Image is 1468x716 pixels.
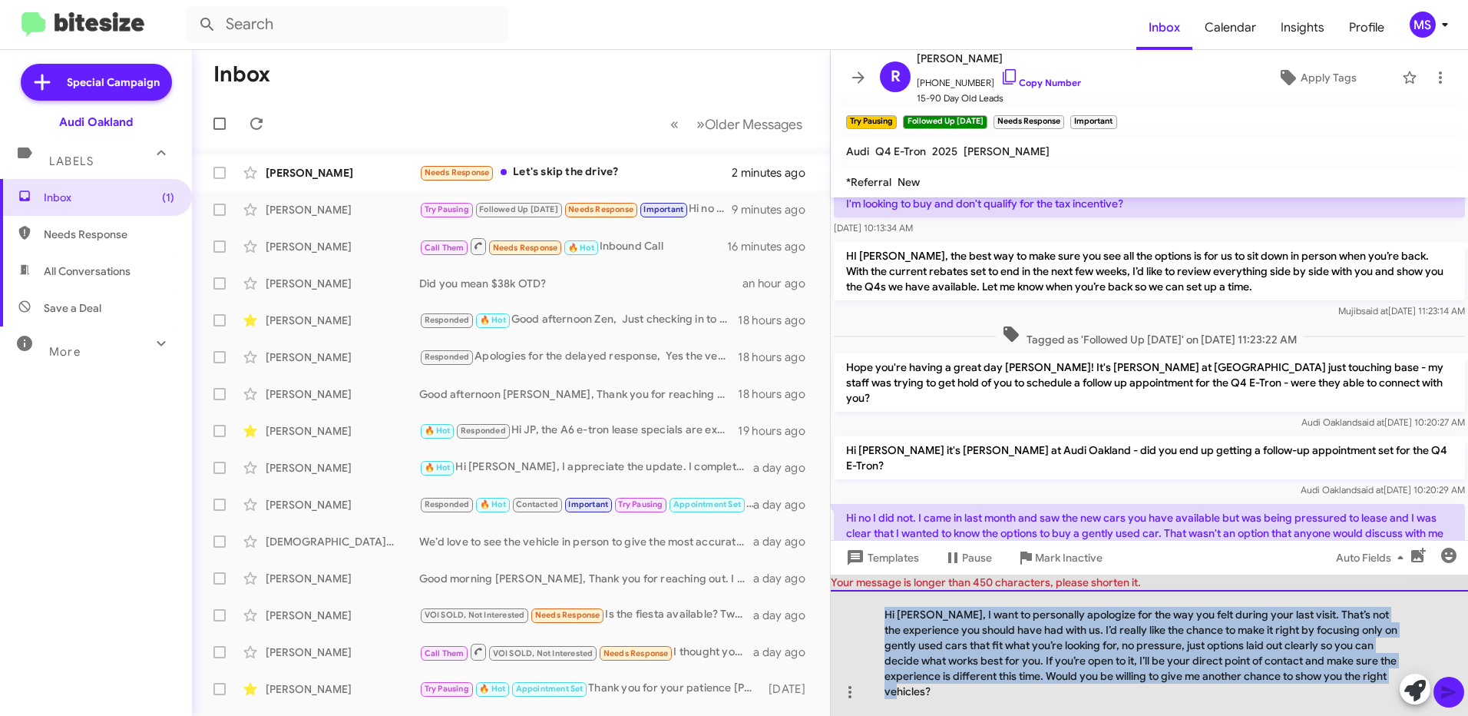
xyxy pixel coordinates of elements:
[1337,5,1397,50] span: Profile
[994,115,1064,129] small: Needs Response
[1357,484,1384,496] span: said at
[1238,64,1394,91] button: Apply Tags
[1301,64,1357,91] span: Apply Tags
[516,499,558,509] span: Contacted
[834,353,1465,412] p: Hope you're having a great day [PERSON_NAME]! It's [PERSON_NAME] at [GEOGRAPHIC_DATA] just touchi...
[266,571,419,586] div: [PERSON_NAME]
[1136,5,1192,50] a: Inbox
[266,645,419,660] div: [PERSON_NAME]
[753,534,818,549] div: a day ago
[738,386,818,402] div: 18 hours ago
[917,68,1081,91] span: [PHONE_NUMBER]
[266,165,419,181] div: [PERSON_NAME]
[1361,305,1388,317] span: said at
[846,144,869,158] span: Audi
[266,681,419,697] div: [PERSON_NAME]
[738,313,818,328] div: 18 hours ago
[834,504,1465,562] p: Hi no I did not. I came in last month and saw the new cars you have available but was being press...
[843,544,919,572] span: Templates
[1301,416,1465,428] span: Audi Oakland [DATE] 10:20:27 AM
[425,610,525,620] span: VOI SOLD, Not Interested
[44,300,101,316] span: Save a Deal
[831,544,931,572] button: Templates
[425,315,470,325] span: Responded
[831,575,1468,590] div: Your message is longer than 450 characters, please shorten it.
[419,164,732,181] div: Let's skip the drive?
[266,350,419,365] div: [PERSON_NAME]
[425,462,451,472] span: 🔥 Hot
[834,222,913,234] span: [DATE] 10:13:34 AM
[917,49,1081,68] span: [PERSON_NAME]
[266,534,419,549] div: [DEMOGRAPHIC_DATA][PERSON_NAME]
[266,239,419,254] div: [PERSON_NAME]
[964,144,1050,158] span: [PERSON_NAME]
[266,608,419,623] div: [PERSON_NAME]
[419,311,738,329] div: Good afternoon Zen, Just checking in to see if you if you could stop by [DATE] and let us take a ...
[266,423,419,439] div: [PERSON_NAME]
[266,276,419,291] div: [PERSON_NAME]
[461,426,506,436] span: Responded
[753,608,818,623] div: a day ago
[962,544,992,572] span: Pause
[480,315,506,325] span: 🔥 Hot
[1301,484,1465,496] span: Audi Oakland [DATE] 10:20:29 AM
[846,175,891,189] span: *Referral
[516,684,584,694] span: Appointment Set
[753,460,818,476] div: a day ago
[1338,305,1465,317] span: Mujib [DATE] 11:23:14 AM
[891,65,901,89] span: R
[419,642,753,661] div: I thought you sold it?
[603,648,669,658] span: Needs Response
[1000,77,1081,88] a: Copy Number
[753,497,818,512] div: a day ago
[266,313,419,328] div: [PERSON_NAME]
[419,680,762,698] div: Thank you for your patience [PERSON_NAME]. Great News, it is still available. When is best time f...
[1357,416,1384,428] span: said at
[419,496,753,513] div: Thank you!
[917,91,1081,106] span: 15-90 Day Old Leads
[1004,544,1115,572] button: Mark Inactive
[419,534,753,549] div: We’d love to see the vehicle in person to give the most accurate and competitive offer. Let me kn...
[44,227,174,242] span: Needs Response
[266,497,419,512] div: [PERSON_NAME]
[479,684,505,694] span: 🔥 Hot
[1410,12,1436,38] div: MS
[568,499,608,509] span: Important
[996,325,1303,347] span: Tagged as 'Followed Up [DATE]' on [DATE] 11:23:22 AM
[732,202,818,217] div: 9 minutes ago
[673,499,741,509] span: Appointment Set
[831,590,1468,716] div: Hi [PERSON_NAME], I want to personally apologize for the way you felt during your last visit. Tha...
[419,571,753,586] div: Good morning [PERSON_NAME], Thank you for reaching out. I will have [PERSON_NAME] provide you wit...
[419,276,742,291] div: Did you mean $38k OTD?
[419,348,738,366] div: Apologies for the delayed response, Yes the vehicle is still indeed sold. Let me know if you ther...
[834,242,1465,300] p: HI [PERSON_NAME], the best way to make sure you see all the options is for us to sit down in pers...
[44,264,131,279] span: All Conversations
[213,62,270,87] h1: Inbox
[898,175,920,189] span: New
[425,426,451,436] span: 🔥 Hot
[932,144,957,158] span: 2025
[1324,544,1422,572] button: Auto Fields
[425,684,469,694] span: Try Pausing
[419,386,738,402] div: Good afternoon [PERSON_NAME], Thank you for reaching out. Please do not hesitate to reach out, I ...
[425,204,469,214] span: Try Pausing
[266,460,419,476] div: [PERSON_NAME]
[186,6,508,43] input: Search
[493,648,593,658] span: VOI SOLD, Not Interested
[568,204,633,214] span: Needs Response
[49,154,94,168] span: Labels
[419,606,753,624] div: Is the fiesta available? Two people told me it's sold.
[493,243,558,253] span: Needs Response
[687,108,812,140] button: Next
[732,165,818,181] div: 2 minutes ago
[661,108,688,140] button: Previous
[535,610,600,620] span: Needs Response
[1397,12,1451,38] button: MS
[425,352,470,362] span: Responded
[425,167,490,177] span: Needs Response
[419,201,732,218] div: Hi no I did not. I came in last month and saw the new cars you have available but was being press...
[742,276,818,291] div: an hour ago
[1192,5,1268,50] span: Calendar
[59,114,133,130] div: Audi Oakland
